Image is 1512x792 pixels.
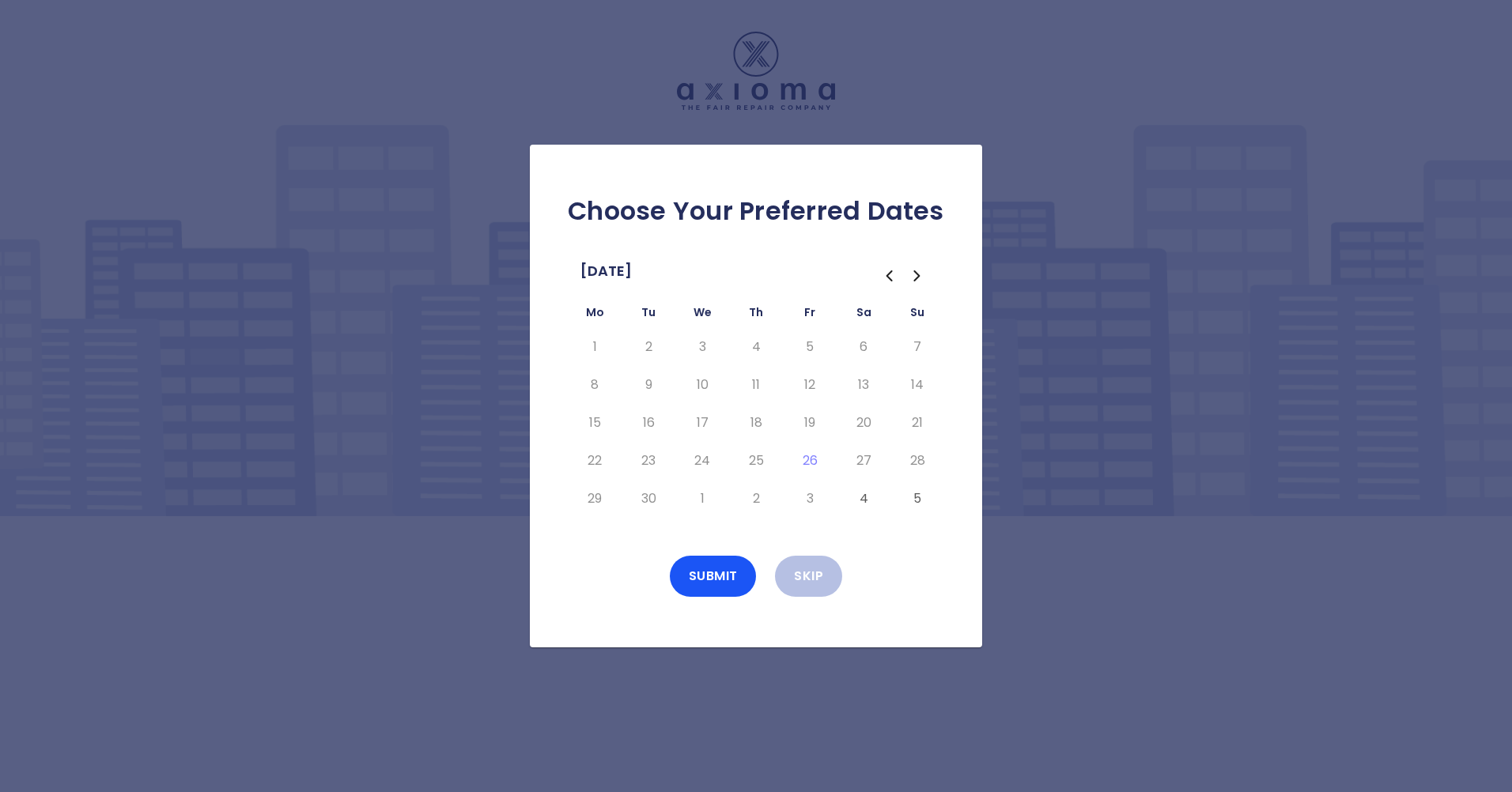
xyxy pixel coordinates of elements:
[783,303,837,328] th: Friday
[634,334,663,360] button: Tuesday, September 2nd, 2025
[849,486,878,511] button: Saturday, October 4th, 2025
[568,303,944,518] table: September 2025
[580,372,609,398] button: Monday, September 8th, 2025
[849,410,878,436] button: Saturday, September 20th, 2025
[677,32,835,110] img: Logo
[580,334,609,360] button: Monday, September 1st, 2025
[580,410,609,436] button: Monday, September 15th, 2025
[903,372,932,398] button: Sunday, September 14th, 2025
[634,372,663,398] button: Tuesday, September 9th, 2025
[742,372,770,398] button: Thursday, September 11th, 2025
[903,448,932,473] button: Sunday, September 28th, 2025
[837,303,890,328] th: Saturday
[580,448,609,473] button: Monday, September 22nd, 2025
[903,262,932,290] button: Go to the Next Month
[849,448,878,473] button: Saturday, September 27th, 2025
[688,372,716,398] button: Wednesday, September 10th, 2025
[775,556,842,597] button: Skip
[796,410,824,436] button: Friday, September 19th, 2025
[796,486,824,511] button: Friday, October 3rd, 2025
[688,448,716,473] button: Wednesday, September 24th, 2025
[622,303,675,328] th: Tuesday
[634,410,663,436] button: Tuesday, September 16th, 2025
[796,372,824,398] button: Friday, September 12th, 2025
[875,262,903,290] button: Go to the Previous Month
[580,486,609,511] button: Monday, September 29th, 2025
[742,486,770,511] button: Thursday, October 2nd, 2025
[849,372,878,398] button: Saturday, September 13th, 2025
[742,334,770,360] button: Thursday, September 4th, 2025
[555,195,957,227] h2: Choose Your Preferred Dates
[849,334,878,360] button: Saturday, September 6th, 2025
[688,410,716,436] button: Wednesday, September 17th, 2025
[688,334,716,360] button: Wednesday, September 3rd, 2025
[568,303,622,328] th: Monday
[634,448,663,473] button: Tuesday, September 23rd, 2025
[729,303,783,328] th: Thursday
[742,410,770,436] button: Thursday, September 18th, 2025
[796,334,824,360] button: Friday, September 5th, 2025
[634,486,663,511] button: Tuesday, September 30th, 2025
[903,410,932,436] button: Sunday, September 21st, 2025
[796,448,824,473] button: Today, Friday, September 26th, 2025
[670,556,757,597] button: Submit
[890,303,944,328] th: Sunday
[675,303,729,328] th: Wednesday
[742,448,770,473] button: Thursday, September 25th, 2025
[903,334,932,360] button: Sunday, September 7th, 2025
[903,486,932,511] button: Sunday, October 5th, 2025
[688,486,716,511] button: Wednesday, October 1st, 2025
[580,258,632,284] span: [DATE]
